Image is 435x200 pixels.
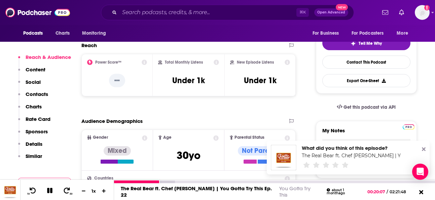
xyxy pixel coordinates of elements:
[26,128,48,135] p: Sponsors
[51,27,74,40] a: Charts
[359,41,382,46] span: Tell Me Why
[347,27,394,40] button: open menu
[244,75,277,86] h3: Under 1k
[165,60,203,65] h2: Total Monthly Listens
[396,7,407,18] a: Show notifications dropdown
[279,185,311,198] a: You Gotta Try This
[26,103,42,110] p: Charts
[403,124,414,130] img: Podchaser Pro
[26,79,41,85] p: Social
[26,54,71,60] p: Reach & Audience
[18,116,50,128] button: Rate Card
[322,127,410,139] label: My Notes
[271,145,296,170] img: The Real Bear ft. Chef Michael Ferraro | You Gotta Try This Ep. 22
[27,193,30,195] span: 10
[95,60,121,65] h2: Power Score™
[104,146,131,156] div: Mixed
[322,74,410,87] button: Export One-Sheet
[26,66,45,73] p: Content
[56,29,70,38] span: Charts
[109,74,125,87] p: --
[88,188,100,194] div: 1 x
[331,99,401,115] a: Get this podcast via API
[101,5,354,20] div: Search podcasts, credits, & more...
[19,27,52,40] button: open menu
[26,187,39,195] button: 10
[26,141,42,147] p: Details
[26,91,48,97] p: Contacts
[23,29,43,38] span: Podcasts
[172,75,205,86] h3: Under 1k
[392,27,416,40] button: open menu
[296,8,309,17] span: ⌘ K
[77,27,115,40] button: open menu
[26,153,42,159] p: Similar
[93,135,108,140] span: Gender
[234,135,264,140] span: Parental Status
[322,56,410,69] a: Contact This Podcast
[70,193,72,195] span: 30
[61,187,74,195] button: 30
[308,27,348,40] button: open menu
[18,153,42,165] button: Similar
[327,188,362,195] div: about 1 month ago
[388,189,413,194] span: 02:21:48
[403,123,414,130] a: Pro website
[121,185,272,198] a: The Real Bear ft. Chef [PERSON_NAME] | You Gotta Try This Ep. 22
[424,5,430,10] svg: Add a profile image
[415,5,430,20] img: User Profile
[82,29,106,38] span: Monitoring
[415,5,430,20] button: Show profile menu
[314,8,348,16] button: Open AdvancedNew
[177,149,201,162] span: 30 yo
[119,7,296,18] input: Search podcasts, credits, & more...
[336,4,348,10] span: New
[379,7,391,18] a: Show notifications dropdown
[94,176,113,180] span: Countries
[18,66,45,79] button: Content
[302,145,401,151] div: What did you think of this episode?
[313,29,339,38] span: For Business
[5,6,70,19] img: Podchaser - Follow, Share and Rate Podcasts
[18,128,48,141] button: Sponsors
[367,189,387,194] span: 00:20:07
[397,29,408,38] span: More
[343,104,396,110] span: Get this podcast via API
[322,36,410,50] button: tell me why sparkleTell Me Why
[163,135,172,140] span: Age
[351,41,356,46] img: tell me why sparkle
[18,91,48,103] button: Contacts
[415,5,430,20] span: Logged in as BaltzandCompany
[18,178,71,190] button: Contact Podcast
[317,11,345,14] span: Open Advanced
[18,54,71,66] button: Reach & Audience
[18,141,42,153] button: Details
[238,146,282,156] div: Not Parents
[237,60,274,65] h2: New Episode Listens
[412,164,428,180] div: Open Intercom Messenger
[81,42,97,48] h2: Reach
[352,29,384,38] span: For Podcasters
[81,118,143,124] h2: Audience Demographics
[18,79,41,91] button: Social
[387,189,388,194] span: /
[18,103,42,116] button: Charts
[26,116,50,122] p: Rate Card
